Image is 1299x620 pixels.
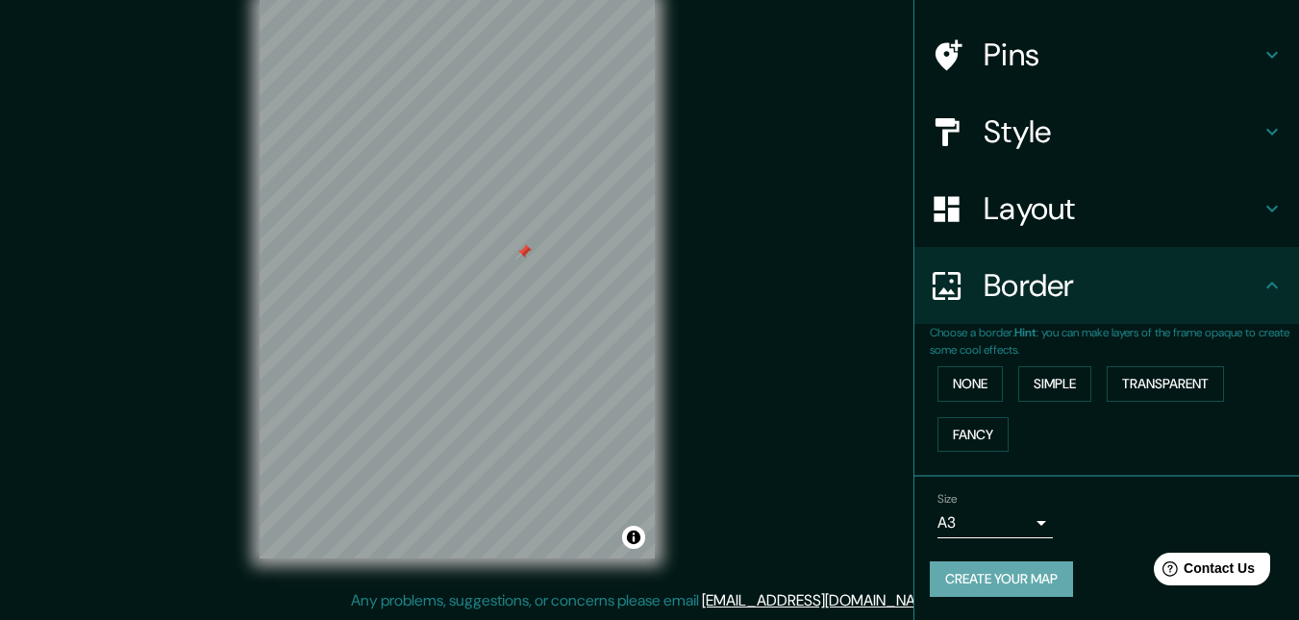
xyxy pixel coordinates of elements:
[937,366,1003,402] button: None
[1128,545,1278,599] iframe: Help widget launcher
[984,112,1261,151] h4: Style
[984,189,1261,228] h4: Layout
[914,170,1299,247] div: Layout
[937,508,1053,538] div: A3
[1014,325,1037,340] b: Hint
[622,526,645,549] button: Toggle attribution
[930,324,1299,359] p: Choose a border. : you can make layers of the frame opaque to create some cool effects.
[914,93,1299,170] div: Style
[1107,366,1224,402] button: Transparent
[984,266,1261,305] h4: Border
[937,491,958,508] label: Size
[351,589,942,612] p: Any problems, suggestions, or concerns please email .
[984,36,1261,74] h4: Pins
[937,417,1009,453] button: Fancy
[914,247,1299,324] div: Border
[1018,366,1091,402] button: Simple
[702,590,939,610] a: [EMAIL_ADDRESS][DOMAIN_NAME]
[930,561,1073,597] button: Create your map
[914,16,1299,93] div: Pins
